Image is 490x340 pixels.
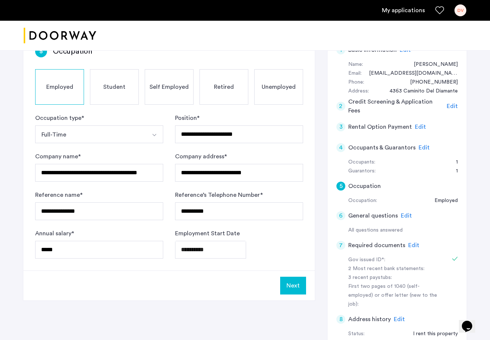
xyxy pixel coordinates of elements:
div: Gov issued ID*: [348,256,442,265]
div: dv2552@nyu.edu [362,69,458,78]
div: +18475075816 [403,78,458,87]
h5: Required documents [348,241,405,250]
div: 6 [336,211,345,220]
div: 3 recent paystubs: [348,273,442,282]
img: logo [24,22,96,50]
h5: Rental Option Payment [348,122,412,131]
div: Employed [427,196,458,205]
span: Edit [401,213,412,219]
div: 3 [336,122,345,131]
div: Address: [348,87,369,96]
div: 1 [449,167,458,176]
div: 5 [336,182,345,191]
a: My application [382,6,425,15]
h3: Occupation [53,46,92,57]
span: Edit [415,124,426,130]
label: Reference’s Telephone Number * [175,191,263,199]
a: Cazamio logo [24,22,96,50]
iframe: chat widget [459,310,483,333]
button: Next [280,277,306,294]
span: Student [103,83,125,91]
div: Name: [348,60,363,69]
label: Occupation type * [35,114,84,122]
div: Occupants: [348,158,375,167]
div: Status: [348,330,365,339]
div: 4 [336,143,345,152]
h5: Credit Screening & Application Fees [348,97,444,115]
div: I rent this property [406,330,458,339]
label: Company name * [35,152,81,161]
button: Select option [35,125,146,143]
div: Guarantors: [348,167,376,176]
div: 4363 Caminito Del Diamante [382,87,458,96]
span: Self Employed [150,83,189,91]
h5: Occupants & Guarantors [348,143,416,152]
div: 1 [449,158,458,167]
a: Favorites [435,6,444,15]
div: Occupation: [348,196,377,205]
span: Unemployed [262,83,296,91]
div: DV [454,4,466,16]
span: Edit [394,316,405,322]
span: Retired [214,83,234,91]
input: Employment Start Date [175,241,246,259]
div: First two pages of 1040 (self-employed) or offer letter (new to the job): [348,282,442,309]
label: Annual salary * [35,229,74,238]
label: Position * [175,114,199,122]
div: David Vishny [406,60,458,69]
div: All questions answered [348,226,458,235]
h5: General questions [348,211,398,220]
div: 8 [336,315,345,324]
label: Employment Start Date [175,229,240,238]
button: Select option [145,125,163,143]
div: 2 [336,102,345,111]
span: Employed [46,83,73,91]
img: arrow [151,132,157,138]
div: 7 [336,241,345,250]
div: Email: [348,69,362,78]
label: Company address * [175,152,227,161]
span: Edit [408,242,419,248]
div: Phone: [348,78,364,87]
span: Edit [419,145,430,151]
div: 2 Most recent bank statements: [348,265,442,273]
label: Reference name * [35,191,83,199]
h5: Address history [348,315,391,324]
div: 5 [35,46,47,57]
h5: Occupation [348,182,381,191]
span: Edit [447,103,458,109]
